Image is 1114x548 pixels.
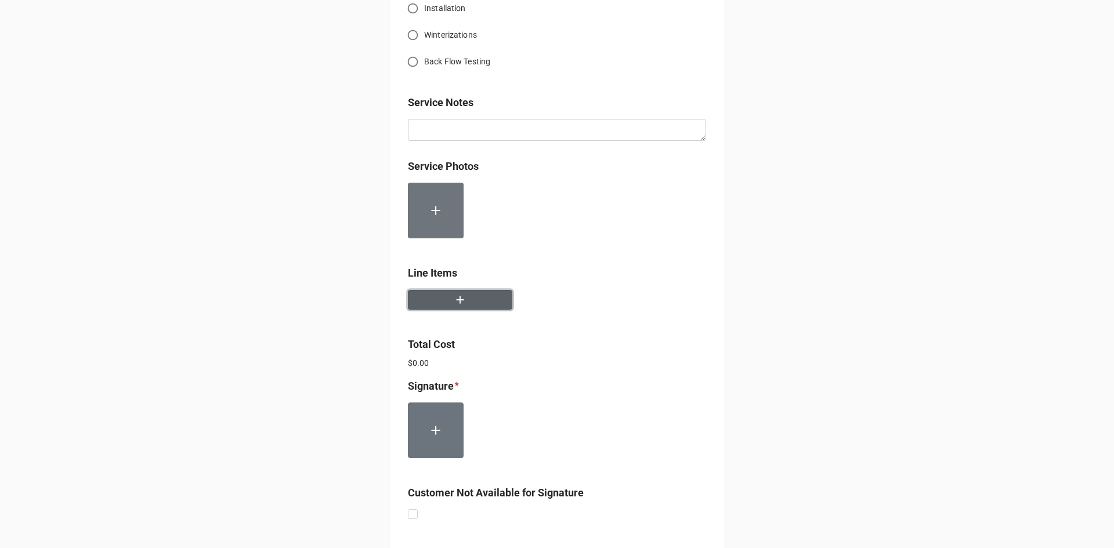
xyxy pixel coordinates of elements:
[408,95,473,111] label: Service Notes
[408,265,457,281] label: Line Items
[408,378,454,394] label: Signature
[408,485,584,501] label: Customer Not Available for Signature
[424,56,490,68] span: Back Flow Testing
[424,2,466,14] span: Installation
[408,158,479,175] label: Service Photos
[408,357,706,369] p: $0.00
[424,29,477,41] span: Winterizations
[408,338,455,350] b: Total Cost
